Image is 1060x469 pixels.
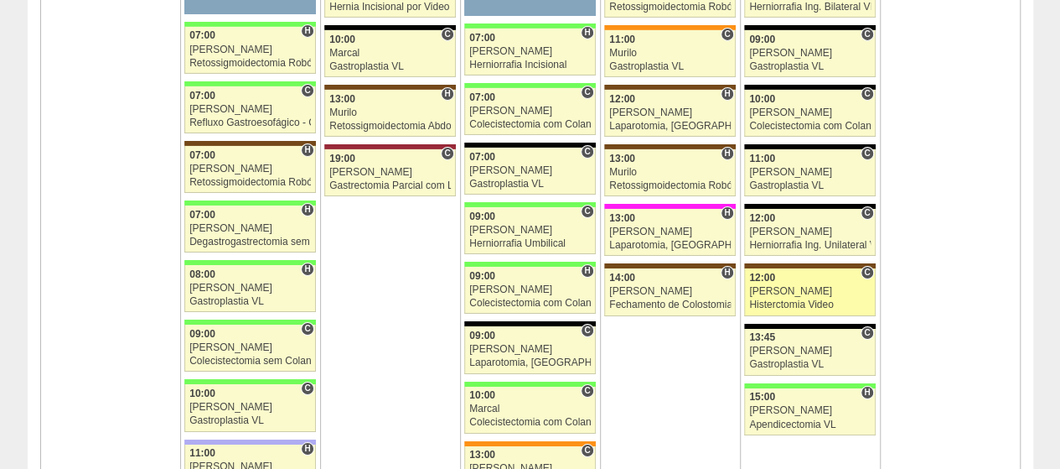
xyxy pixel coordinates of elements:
[469,119,591,130] div: Colecistectomia com Colangiografia VL
[464,143,595,148] div: Key: Blanc
[581,86,593,99] span: Consultório
[324,30,455,77] a: C 10:00 Marcal Gastroplastia VL
[189,104,311,115] div: [PERSON_NAME]
[744,388,875,435] a: H 15:00 [PERSON_NAME] Apendicectomia VL
[441,147,453,160] span: Consultório
[609,153,635,164] span: 13:00
[749,93,775,105] span: 10:00
[609,227,731,237] div: [PERSON_NAME]
[469,106,591,117] div: [PERSON_NAME]
[604,90,735,137] a: H 12:00 [PERSON_NAME] Laparotomia, [GEOGRAPHIC_DATA], Drenagem, Bridas
[469,330,495,341] span: 09:00
[749,153,775,164] span: 11:00
[469,32,495,44] span: 07:00
[464,321,595,326] div: Key: Blanc
[329,167,451,178] div: [PERSON_NAME]
[464,207,595,254] a: C 09:00 [PERSON_NAME] Herniorrafia Umbilical
[609,240,731,251] div: Laparotomia, [GEOGRAPHIC_DATA], Drenagem, Bridas VL
[329,2,451,13] div: Hernia Incisional por Video
[861,87,873,101] span: Consultório
[324,144,455,149] div: Key: Sírio Libanês
[469,449,495,461] span: 13:00
[189,237,311,248] div: Degastrogastrectomia sem vago
[609,180,731,191] div: Retossigmoidectomia Robótica
[329,121,451,132] div: Retossigmoidectomia Abdominal VL
[604,263,735,268] div: Key: Santa Joana
[749,121,871,132] div: Colecistectomia com Colangiografia VL
[469,389,495,401] span: 10:00
[189,296,311,307] div: Gastroplastia VL
[329,107,451,118] div: Murilo
[469,344,591,355] div: [PERSON_NAME]
[301,442,313,456] span: Hospital
[189,268,215,280] span: 08:00
[749,34,775,45] span: 09:00
[329,93,355,105] span: 13:00
[749,331,775,343] span: 13:45
[464,387,595,434] a: C 10:00 Marcal Colecistectomia com Colangiografia VL
[184,384,315,431] a: C 10:00 [PERSON_NAME] Gastroplastia VL
[184,325,315,372] a: C 09:00 [PERSON_NAME] Colecistectomia sem Colangiografia VL
[469,211,495,222] span: 09:00
[581,324,593,337] span: Consultório
[329,180,451,191] div: Gastrectomia Parcial com Linfadenectomia
[441,28,453,41] span: Consultório
[749,240,871,251] div: Herniorrafia Ing. Unilateral VL
[184,81,315,86] div: Key: Brasil
[464,88,595,135] a: C 07:00 [PERSON_NAME] Colecistectomia com Colangiografia VL
[749,107,871,118] div: [PERSON_NAME]
[609,272,635,284] span: 14:00
[744,209,875,256] a: C 12:00 [PERSON_NAME] Herniorrafia Ing. Unilateral VL
[604,149,735,196] a: H 13:00 Murilo Retossigmoidectomia Robótica
[469,238,591,249] div: Herniorrafia Umbilical
[749,359,871,370] div: Gastroplastia VL
[469,60,591,70] div: Herniorrafia Incisional
[469,91,495,103] span: 07:00
[184,379,315,384] div: Key: Brasil
[609,300,731,310] div: Fechamento de Colostomia ou Enterostomia
[604,209,735,256] a: H 13:00 [PERSON_NAME] Laparotomia, [GEOGRAPHIC_DATA], Drenagem, Bridas VL
[189,58,311,69] div: Retossigmoidectomia Robótica
[744,268,875,315] a: C 12:00 [PERSON_NAME] Histerctomia Video
[744,90,875,137] a: C 10:00 [PERSON_NAME] Colecistectomia com Colangiografia VL
[604,30,735,77] a: C 11:00 Murilo Gastroplastia VL
[469,404,591,414] div: Marcal
[301,263,313,276] span: Hospital
[744,149,875,196] a: C 11:00 [PERSON_NAME] Gastroplastia VL
[301,322,313,336] span: Consultório
[189,223,311,234] div: [PERSON_NAME]
[189,328,215,340] span: 09:00
[469,165,591,176] div: [PERSON_NAME]
[184,86,315,133] a: C 07:00 [PERSON_NAME] Refluxo Gastroesofágico - Cirurgia VL
[184,27,315,74] a: H 07:00 [PERSON_NAME] Retossigmoidectomia Robótica
[189,117,311,128] div: Refluxo Gastroesofágico - Cirurgia VL
[469,357,591,368] div: Laparotomia, [GEOGRAPHIC_DATA], Drenagem, Bridas VL
[609,107,731,118] div: [PERSON_NAME]
[184,206,315,253] a: H 07:00 [PERSON_NAME] Degastrogastrectomia sem vago
[184,265,315,312] a: H 08:00 [PERSON_NAME] Gastroplastia VL
[189,415,311,426] div: Gastroplastia VL
[581,444,593,457] span: Consultório
[744,144,875,149] div: Key: Blanc
[324,90,455,137] a: H 13:00 Murilo Retossigmoidectomia Abdominal VL
[604,204,735,209] div: Key: Pro Matre
[749,286,871,297] div: [PERSON_NAME]
[189,44,311,55] div: [PERSON_NAME]
[189,177,311,188] div: Retossigmoidectomia Robótica
[749,391,775,403] span: 15:00
[464,326,595,373] a: C 09:00 [PERSON_NAME] Laparotomia, [GEOGRAPHIC_DATA], Drenagem, Bridas VL
[184,260,315,265] div: Key: Brasil
[464,29,595,76] a: H 07:00 [PERSON_NAME] Herniorrafia Incisional
[189,388,215,399] span: 10:00
[721,147,733,160] span: Hospital
[581,205,593,218] span: Consultório
[609,121,731,132] div: Laparotomia, [GEOGRAPHIC_DATA], Drenagem, Bridas
[609,286,731,297] div: [PERSON_NAME]
[609,2,731,13] div: Retossigmoidectomia Robótica
[861,206,873,220] span: Consultório
[329,34,355,45] span: 10:00
[189,164,311,175] div: [PERSON_NAME]
[469,46,591,57] div: [PERSON_NAME]
[329,153,355,164] span: 19:00
[749,2,871,13] div: Herniorrafia Ing. Bilateral VL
